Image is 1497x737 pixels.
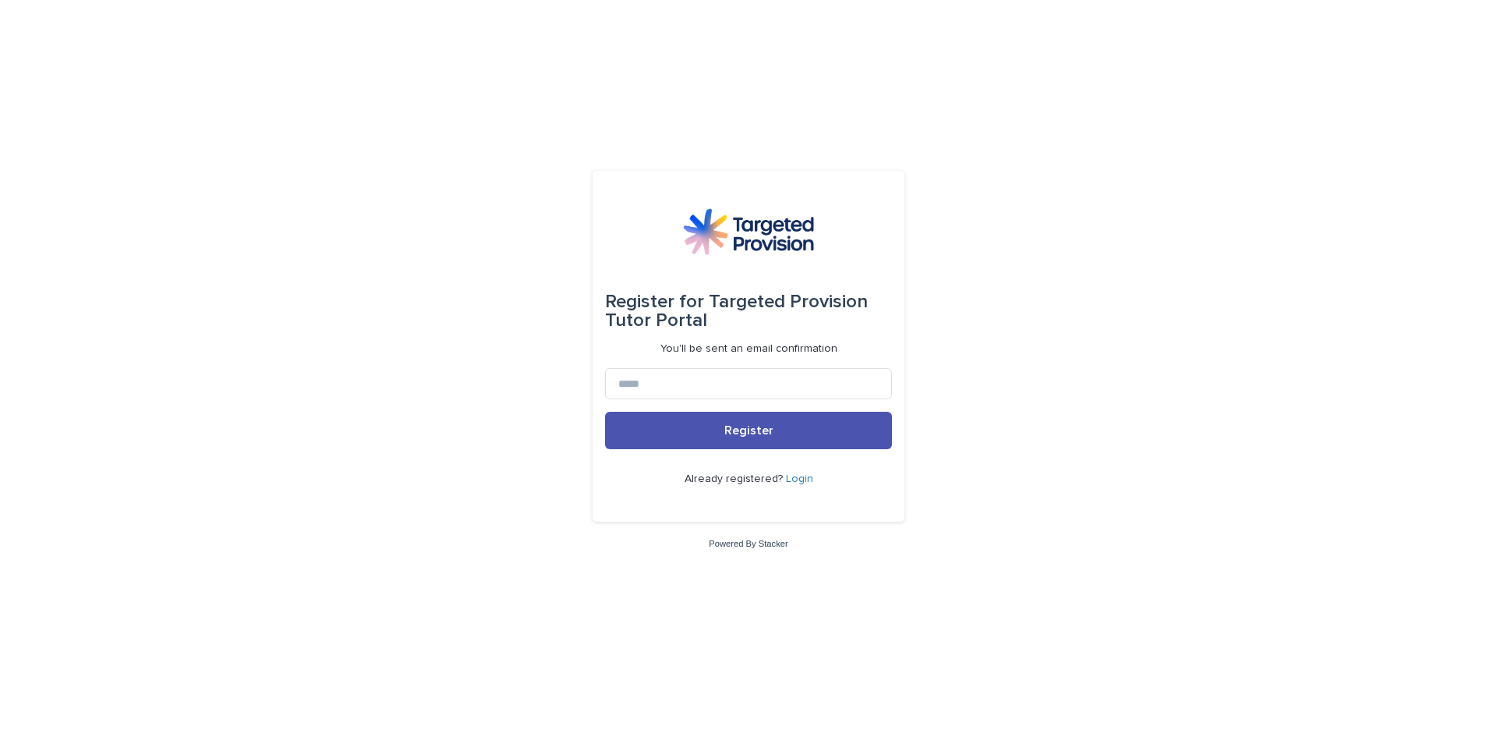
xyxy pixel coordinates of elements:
[683,208,814,255] img: M5nRWzHhSzIhMunXDL62
[709,539,787,548] a: Powered By Stacker
[685,473,786,484] span: Already registered?
[660,342,837,356] p: You'll be sent an email confirmation
[786,473,813,484] a: Login
[605,412,892,449] button: Register
[724,424,773,437] span: Register
[605,280,892,342] div: Targeted Provision Tutor Portal
[605,292,704,311] span: Register for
